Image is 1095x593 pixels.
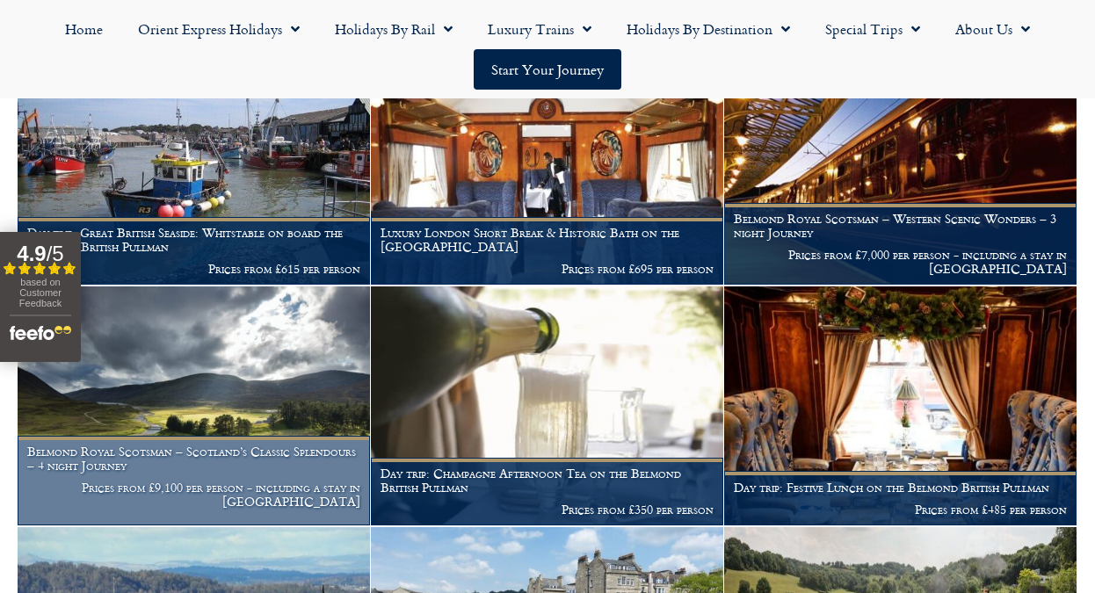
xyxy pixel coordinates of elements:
p: Prices from £9,100 per person - including a stay in [GEOGRAPHIC_DATA] [27,481,360,509]
a: Luxury Trains [470,9,609,49]
nav: Menu [9,9,1086,90]
a: Belmond Royal Scotsman – Scotland’s Classic Splendours – 4 night Journey Prices from £9,100 per p... [18,286,371,526]
a: Start your Journey [474,49,621,90]
h1: Luxury London Short Break & Historic Bath on the [GEOGRAPHIC_DATA] [381,226,714,254]
a: Day trip: Great British Seaside: Whitstable on board the Belmond British Pullman Prices from £615... [18,46,371,286]
p: Prices from £695 per person [381,262,714,276]
a: About Us [938,9,1048,49]
a: Belmond Royal Scotsman – Western Scenic Wonders – 3 night Journey Prices from £7,000 per person -... [724,46,1077,286]
h1: Day trip: Great British Seaside: Whitstable on board the Belmond British Pullman [27,226,360,254]
a: Day trip: Festive Lunch on the Belmond British Pullman Prices from £485 per person [724,286,1077,526]
p: Prices from £615 per person [27,262,360,276]
h1: Belmond Royal Scotsman – Scotland’s Classic Splendours – 4 night Journey [27,445,360,473]
a: Holidays by Rail [317,9,470,49]
a: Luxury London Short Break & Historic Bath on the [GEOGRAPHIC_DATA] Prices from £695 per person [371,46,724,286]
img: The Royal Scotsman Planet Rail Holidays [724,46,1077,285]
a: Orient Express Holidays [120,9,317,49]
a: Special Trips [808,9,938,49]
p: Prices from £7,000 per person - including a stay in [GEOGRAPHIC_DATA] [734,248,1067,276]
h1: Day trip: Festive Lunch on the Belmond British Pullman [734,481,1067,495]
a: Holidays by Destination [609,9,808,49]
a: Day trip: Champagne Afternoon Tea on the Belmond British Pullman Prices from £350 per person [371,286,724,526]
h1: Day trip: Champagne Afternoon Tea on the Belmond British Pullman [381,466,714,495]
p: Prices from £350 per person [381,503,714,517]
h1: Belmond Royal Scotsman – Western Scenic Wonders – 3 night Journey [734,212,1067,240]
p: Prices from £485 per person [734,503,1067,517]
a: Home [47,9,120,49]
